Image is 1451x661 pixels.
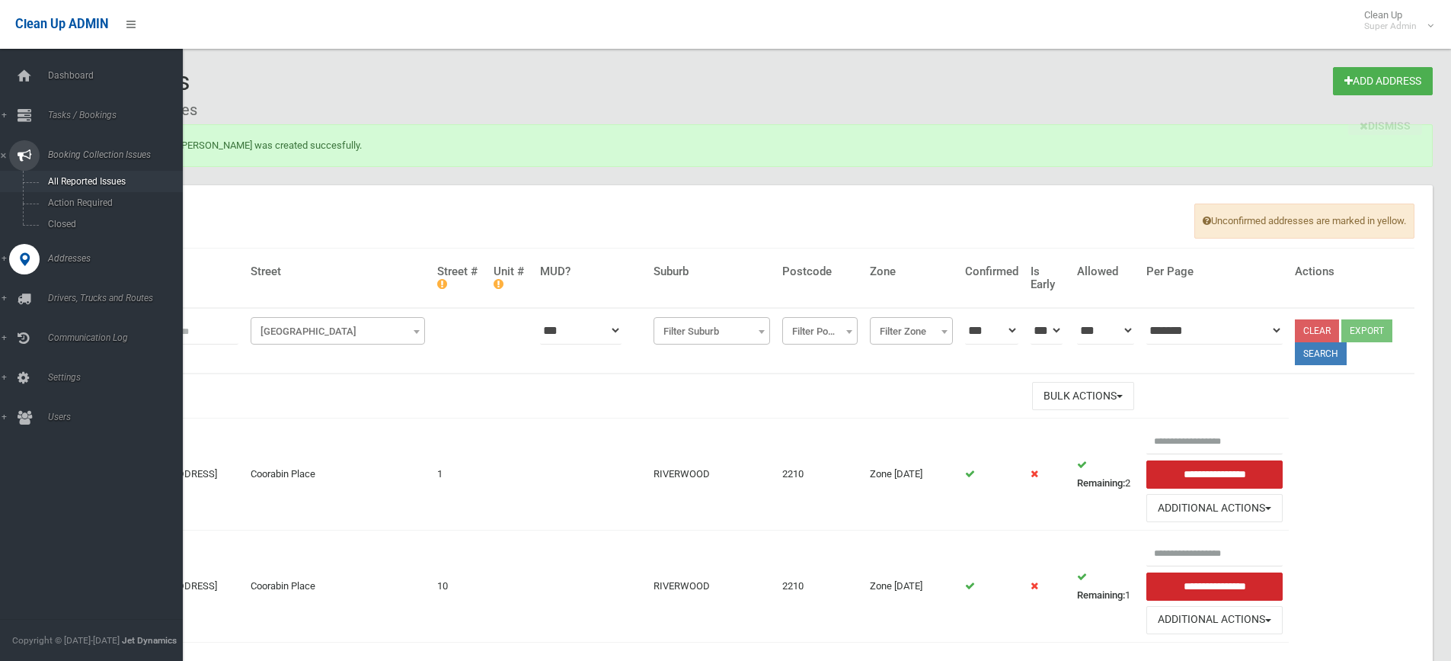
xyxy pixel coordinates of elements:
[1194,204,1414,239] span: Unconfirmed addresses are marked in yellow.
[1295,319,1339,342] a: Clear
[43,332,194,343] span: Communication Log
[43,110,194,120] span: Tasks / Bookings
[776,419,864,531] td: 2210
[776,531,864,643] td: 2210
[654,265,770,278] h4: Suburb
[1077,589,1125,601] strong: Remaining:
[43,412,194,422] span: Users
[43,197,181,208] span: Action Required
[43,253,194,264] span: Addresses
[1364,21,1417,32] small: Super Admin
[647,419,776,531] td: RIVERWOOD
[782,265,858,278] h4: Postcode
[965,265,1018,278] h4: Confirmed
[43,149,194,160] span: Booking Collection Issues
[1077,265,1133,278] h4: Allowed
[43,176,181,187] span: All Reported Issues
[15,17,108,31] span: Clean Up ADMIN
[870,317,953,345] span: Filter Zone
[1357,9,1432,32] span: Clean Up
[1071,531,1139,643] td: 1
[43,70,194,81] span: Dashboard
[244,419,431,531] td: Coorabin Place
[1295,265,1408,278] h4: Actions
[91,136,1405,155] li: [STREET_ADDRESS][PERSON_NAME] was created succesfully.
[1146,606,1283,634] button: Additional Actions
[1333,67,1433,95] a: Add Address
[1348,116,1422,135] a: close
[647,531,776,643] td: RIVERWOOD
[1146,265,1283,278] h4: Per Page
[1031,265,1066,290] h4: Is Early
[122,635,177,646] strong: Jet Dynamics
[251,317,425,345] span: Filter Street
[431,419,487,531] td: 1
[1077,477,1125,489] strong: Remaining:
[244,531,431,643] td: Coorabin Place
[1032,382,1134,410] button: Bulk Actions
[43,293,194,303] span: Drivers, Trucks and Routes
[1146,494,1283,522] button: Additional Actions
[786,321,854,342] span: Filter Postcode
[657,321,766,342] span: Filter Suburb
[43,219,181,229] span: Closed
[431,531,487,643] td: 10
[864,419,959,531] td: Zone [DATE]
[437,265,481,290] h4: Street #
[782,317,858,345] span: Filter Postcode
[1071,419,1139,531] td: 2
[1295,342,1347,365] button: Search
[43,372,194,383] span: Settings
[254,321,421,342] span: Filter Street
[1341,319,1392,342] button: Export
[12,635,120,646] span: Copyright © [DATE]-[DATE]
[129,265,238,278] h4: Address
[870,265,953,278] h4: Zone
[494,265,528,290] h4: Unit #
[654,317,770,345] span: Filter Suburb
[874,321,949,342] span: Filter Zone
[864,531,959,643] td: Zone [DATE]
[251,265,425,278] h4: Street
[540,265,641,278] h4: MUD?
